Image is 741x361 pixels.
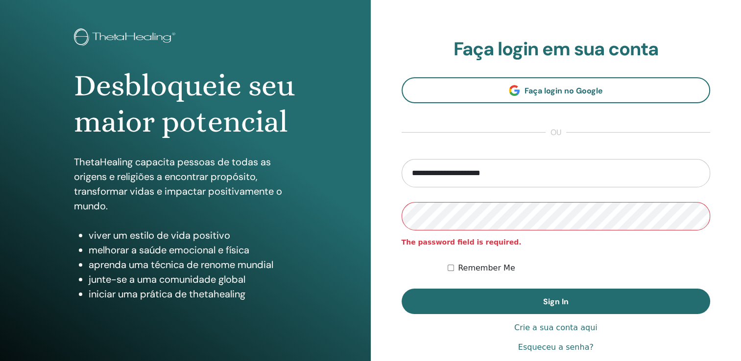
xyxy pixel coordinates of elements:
a: Faça login no Google [402,77,711,103]
li: aprenda uma técnica de renome mundial [89,257,296,272]
span: Sign In [543,296,569,307]
li: junte-se a uma comunidade global [89,272,296,287]
p: ThetaHealing capacita pessoas de todas as origens e religiões a encontrar propósito, transformar ... [74,155,296,213]
li: melhorar a saúde emocional e física [89,243,296,257]
a: Crie a sua conta aqui [514,322,598,334]
li: viver um estilo de vida positivo [89,228,296,243]
li: iniciar uma prática de thetahealing [89,287,296,301]
div: Keep me authenticated indefinitely or until I manually logout [448,262,710,274]
span: ou [546,127,566,138]
a: Esqueceu a senha? [518,341,594,353]
button: Sign In [402,289,711,314]
h1: Desbloqueie seu maior potencial [74,68,296,140]
strong: The password field is required. [402,238,522,246]
label: Remember Me [458,262,515,274]
span: Faça login no Google [525,86,603,96]
h2: Faça login em sua conta [402,38,711,61]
